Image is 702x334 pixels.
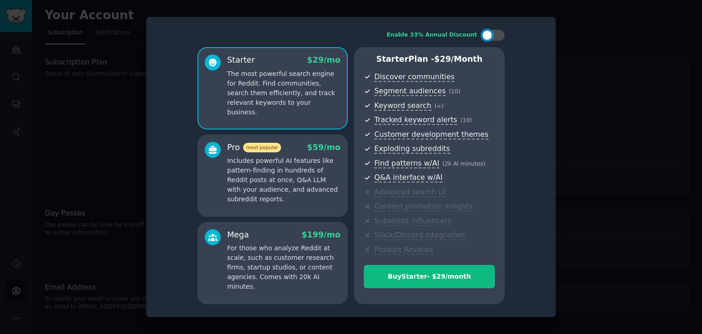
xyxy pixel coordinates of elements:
[374,159,439,168] span: Find patterns w/AI
[307,55,340,65] span: $ 29 /mo
[227,69,340,117] p: The most powerful search engine for Reddit. Find communities, search them efficiently, and track ...
[302,230,340,239] span: $ 199 /mo
[243,143,282,152] span: most popular
[442,161,485,167] span: ( 2k AI minutes )
[364,54,495,65] p: Starter Plan -
[307,143,340,152] span: $ 59 /mo
[374,188,446,197] span: Advanced search UI
[374,202,473,211] span: Content promotion insights
[387,31,477,39] div: Enable 33% Annual Discount
[460,117,472,124] span: ( 10 )
[374,144,450,154] span: Exploding subreddits
[434,54,483,64] span: $ 29 /month
[374,101,431,111] span: Keyword search
[374,231,465,240] span: Slack/Discord integration
[374,216,451,226] span: Subreddit influencers
[449,88,460,95] span: ( 10 )
[227,243,340,291] p: For those who analyze Reddit at scale, such as customer research firms, startup studios, or conte...
[374,173,442,183] span: Q&A interface w/AI
[374,72,454,82] span: Discover communities
[374,115,457,125] span: Tracked keyword alerts
[227,54,255,66] div: Starter
[435,103,444,109] span: ( ∞ )
[374,86,446,96] span: Segment audiences
[364,272,495,281] div: Buy Starter - $ 29 /month
[227,229,249,241] div: Mega
[227,156,340,204] p: Includes powerful AI features like pattern-finding in hundreds of Reddit posts at once, Q&A LLM w...
[227,142,281,153] div: Pro
[374,245,433,255] span: Product Reviews
[374,130,489,140] span: Customer development themes
[364,265,495,288] button: BuyStarter- $29/month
